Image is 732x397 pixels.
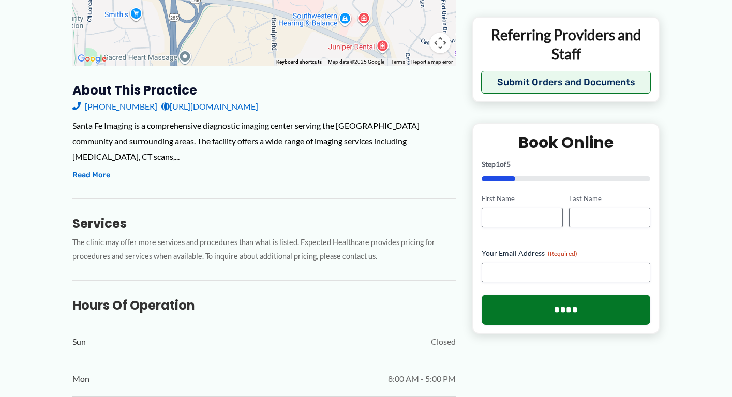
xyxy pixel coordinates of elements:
span: 5 [506,160,511,169]
a: Report a map error [411,59,453,65]
h3: About this practice [72,82,456,98]
p: Referring Providers and Staff [481,25,651,63]
h2: Book Online [482,132,651,152]
span: Mon [72,371,89,387]
h3: Hours of Operation [72,297,456,313]
span: 1 [496,160,500,169]
button: Map camera controls [430,33,451,53]
a: [PHONE_NUMBER] [72,99,157,114]
span: 8:00 AM - 5:00 PM [388,371,456,387]
span: Map data ©2025 Google [328,59,384,65]
a: Terms (opens in new tab) [391,59,405,65]
label: First Name [482,194,563,204]
button: Read More [72,169,110,181]
a: Open this area in Google Maps (opens a new window) [75,52,109,66]
p: The clinic may offer more services and procedures than what is listed. Expected Healthcare provid... [72,236,456,264]
span: (Required) [548,249,577,257]
img: Google [75,52,109,66]
label: Last Name [569,194,650,204]
h3: Services [72,216,456,232]
button: Keyboard shortcuts [276,58,322,66]
label: Your Email Address [482,248,651,258]
button: Submit Orders and Documents [481,71,651,94]
span: Sun [72,334,86,349]
span: Closed [431,334,456,349]
a: [URL][DOMAIN_NAME] [161,99,258,114]
p: Step of [482,161,651,168]
div: Santa Fe Imaging is a comprehensive diagnostic imaging center serving the [GEOGRAPHIC_DATA] commu... [72,118,456,164]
